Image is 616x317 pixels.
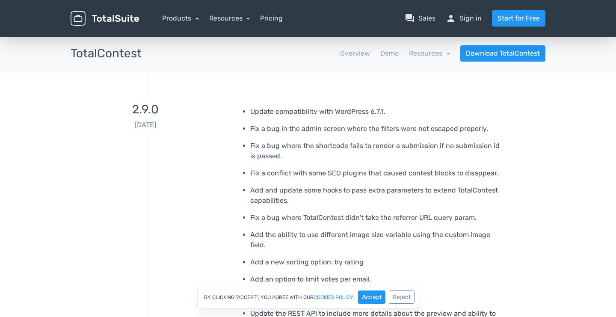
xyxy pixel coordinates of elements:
button: Accept [358,290,385,304]
p: Add a new sorting option: by rating [250,257,505,267]
p: Fix a conflict with some SEO plugins that caused contest blocks to disappear. [250,168,505,178]
a: question_answerSales [405,13,435,24]
a: Start for Free [492,10,545,27]
p: Update compatibility with WordPress 6.7.1. [250,107,505,117]
h3: TotalContest [71,47,142,60]
button: Reject [389,290,415,304]
p: Fix a bug where the shortcode fails to render a submission if no submission id is passed. [250,141,505,161]
p: Add the ability to use different image size variable using the custom image field. [250,230,505,250]
p: Fix a bug where TotalContest didn't take the referrer URL query param. [250,213,505,223]
a: Demo [380,48,399,59]
a: Pricing [260,13,283,24]
img: TotalSuite for WordPress [71,11,139,26]
p: [DATE] [71,120,220,130]
p: Fix a bug in the admin screen where the filters were not escaped properly. [250,124,505,134]
a: Resources [209,14,250,22]
a: Download TotalContest [460,45,545,62]
p: Add an option to limit votes per email. [250,274,505,284]
span: question_answer [405,13,415,24]
div: By clicking "Accept", you agree with our . [197,286,419,308]
a: cookies policy [314,295,353,300]
a: Overview [340,48,370,59]
h3: 2.9.0 [71,103,220,116]
span: person [446,13,456,24]
p: Add and update some hooks to pass extra parameters to extend TotalContest capabilities. [250,185,505,206]
a: Products [162,14,199,22]
a: Resources [409,49,450,57]
a: personSign in [446,13,482,24]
